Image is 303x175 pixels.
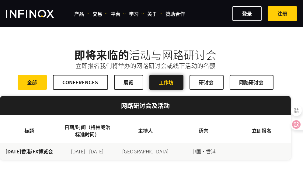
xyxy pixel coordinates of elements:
th: 主持人 [116,115,174,143]
th: 立即报名 [233,115,291,143]
a: 赞助合作 [165,10,185,17]
a: 展览 [114,75,143,90]
a: 产品 [74,10,89,17]
td: [DATE] - [DATE] [58,143,116,160]
a: INFINOX Logo [6,10,68,18]
th: 语言 [175,115,233,143]
a: 平台 [111,10,126,17]
a: 工作坊 [149,75,183,90]
a: 全部 [18,75,47,90]
a: 登录​​ [232,6,262,21]
strong: 网路研讨会及活动 [121,101,170,110]
a: 交易 [92,10,108,17]
td: ​​中国·香港​ [175,143,233,160]
a: CONFERENCES [53,75,108,90]
th: 日期/时间（格林威治标准时间） [58,115,116,143]
a: 网路研讨会 [230,75,273,90]
td: ​​[GEOGRAPHIC_DATA]​​ [116,143,174,160]
a: 学习 [129,10,144,17]
a: ​​注册​ [268,6,297,21]
a: 关于 [147,10,162,17]
strong: 即将来临的 [74,47,129,62]
a: 研讨会 [190,75,224,90]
